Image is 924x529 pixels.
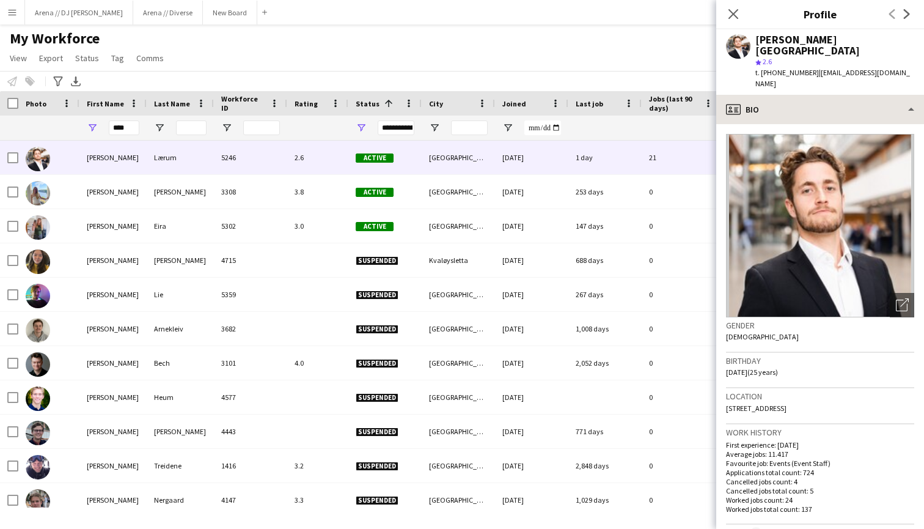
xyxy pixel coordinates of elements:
[642,380,721,414] div: 0
[287,346,348,380] div: 4.0
[568,175,642,209] div: 253 days
[726,368,778,377] span: [DATE] (25 years)
[568,312,642,346] div: 1,008 days
[356,256,398,265] span: Suspended
[287,175,348,209] div: 3.8
[26,99,46,108] span: Photo
[147,346,214,380] div: Bech
[79,449,147,483] div: [PERSON_NAME]
[576,99,603,108] span: Last job
[642,312,721,346] div: 0
[203,1,257,24] button: New Board
[243,120,280,135] input: Workforce ID Filter Input
[154,99,190,108] span: Last Name
[422,243,495,277] div: Kvaløysletta
[39,53,63,64] span: Export
[422,449,495,483] div: [GEOGRAPHIC_DATA]
[25,1,133,24] button: Arena // DJ [PERSON_NAME]
[726,486,914,495] p: Cancelled jobs total count: 5
[287,209,348,243] div: 3.0
[214,209,287,243] div: 5302
[356,122,367,133] button: Open Filter Menu
[726,505,914,514] p: Worked jobs total count: 137
[79,346,147,380] div: [PERSON_NAME]
[726,459,914,468] p: Favourite job: Events (Event Staff)
[147,209,214,243] div: Eira
[356,290,398,300] span: Suspended
[356,154,394,163] span: Active
[495,141,568,174] div: [DATE]
[147,312,214,346] div: Arnekleiv
[502,99,526,108] span: Joined
[79,415,147,448] div: [PERSON_NAME]
[726,495,914,505] p: Worked jobs count: 24
[214,243,287,277] div: 4715
[34,50,68,66] a: Export
[568,346,642,380] div: 2,052 days
[26,489,50,514] img: Hans Herman Nergaard
[451,120,488,135] input: City Filter Input
[214,380,287,414] div: 4577
[214,175,287,209] div: 3308
[502,122,513,133] button: Open Filter Menu
[79,312,147,346] div: [PERSON_NAME]
[495,312,568,346] div: [DATE]
[422,141,495,174] div: [GEOGRAPHIC_DATA]
[136,53,164,64] span: Comms
[356,427,398,437] span: Suspended
[147,449,214,483] div: Treidene
[642,483,721,517] div: 0
[726,391,914,402] h3: Location
[147,141,214,174] div: Lærum
[79,278,147,311] div: [PERSON_NAME]
[26,352,50,377] img: Hans Christian Bech
[26,318,50,342] img: Hans Arnekleiv
[642,175,721,209] div: 0
[649,94,699,113] span: Jobs (last 90 days)
[422,415,495,448] div: [GEOGRAPHIC_DATA]
[422,312,495,346] div: [GEOGRAPHIC_DATA]
[26,250,50,274] img: Amalie Hansen Kristiansen
[214,483,287,517] div: 4147
[356,222,394,231] span: Active
[429,122,440,133] button: Open Filter Menu
[68,74,83,89] app-action-btn: Export XLSX
[642,415,721,448] div: 0
[429,99,443,108] span: City
[422,175,495,209] div: [GEOGRAPHIC_DATA]
[356,462,398,471] span: Suspended
[568,278,642,311] div: 267 days
[716,6,924,22] h3: Profile
[422,346,495,380] div: [GEOGRAPHIC_DATA]
[422,209,495,243] div: [GEOGRAPHIC_DATA]
[147,380,214,414] div: Heum
[356,496,398,505] span: Suspended
[568,141,642,174] div: 1 day
[5,50,32,66] a: View
[356,393,398,402] span: Suspended
[755,68,910,88] span: | [EMAIL_ADDRESS][DOMAIN_NAME]
[147,415,214,448] div: [PERSON_NAME]
[26,284,50,308] img: Andreas Hansen Lie
[26,181,50,205] img: Maia Helly-Hansen Mathisen
[726,468,914,477] p: Applications total count: 724
[726,332,799,341] span: [DEMOGRAPHIC_DATA]
[524,120,561,135] input: Joined Filter Input
[79,209,147,243] div: [PERSON_NAME]
[214,278,287,311] div: 5359
[26,147,50,171] img: Hans Torstein Lærum
[147,483,214,517] div: Nergaard
[726,449,914,459] p: Average jobs: 11.417
[26,455,50,479] img: Hans Henrik Treidene
[726,134,914,317] img: Crew avatar or photo
[568,483,642,517] div: 1,029 days
[356,188,394,197] span: Active
[495,209,568,243] div: [DATE]
[356,99,380,108] span: Status
[642,278,721,311] div: 0
[87,122,98,133] button: Open Filter Menu
[890,293,914,317] div: Open photos pop-in
[79,243,147,277] div: [PERSON_NAME]
[147,278,214,311] div: Lie
[568,415,642,448] div: 771 days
